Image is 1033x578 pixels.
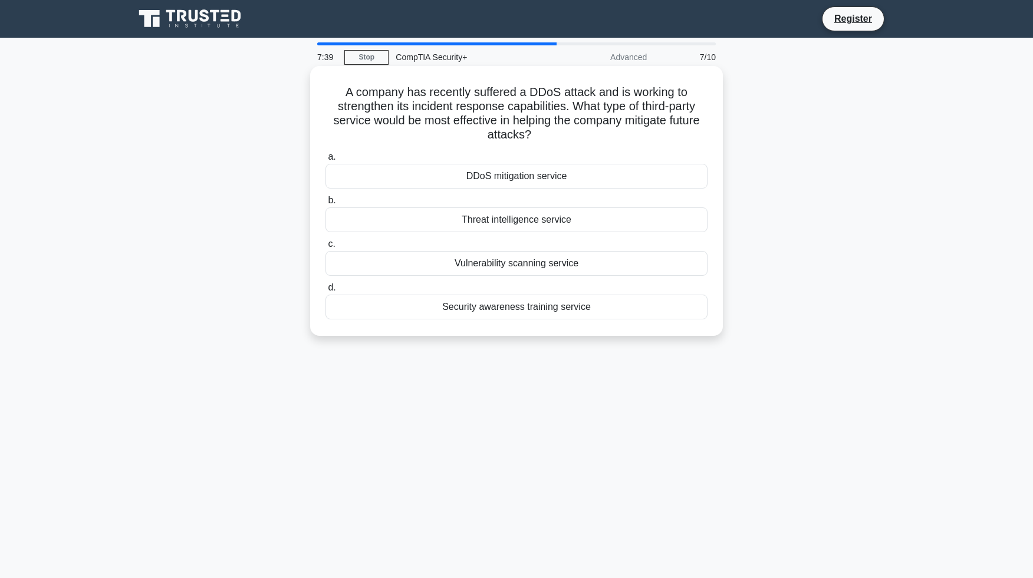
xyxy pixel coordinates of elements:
[328,195,335,205] span: b.
[325,295,708,319] div: Security awareness training service
[324,85,709,143] h5: A company has recently suffered a DDoS attack and is working to strengthen its incident response ...
[551,45,654,69] div: Advanced
[328,151,335,161] span: a.
[328,282,335,292] span: d.
[325,251,708,276] div: Vulnerability scanning service
[328,239,335,249] span: c.
[344,50,389,65] a: Stop
[325,164,708,189] div: DDoS mitigation service
[389,45,551,69] div: CompTIA Security+
[654,45,723,69] div: 7/10
[325,207,708,232] div: Threat intelligence service
[310,45,344,69] div: 7:39
[827,11,879,26] a: Register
